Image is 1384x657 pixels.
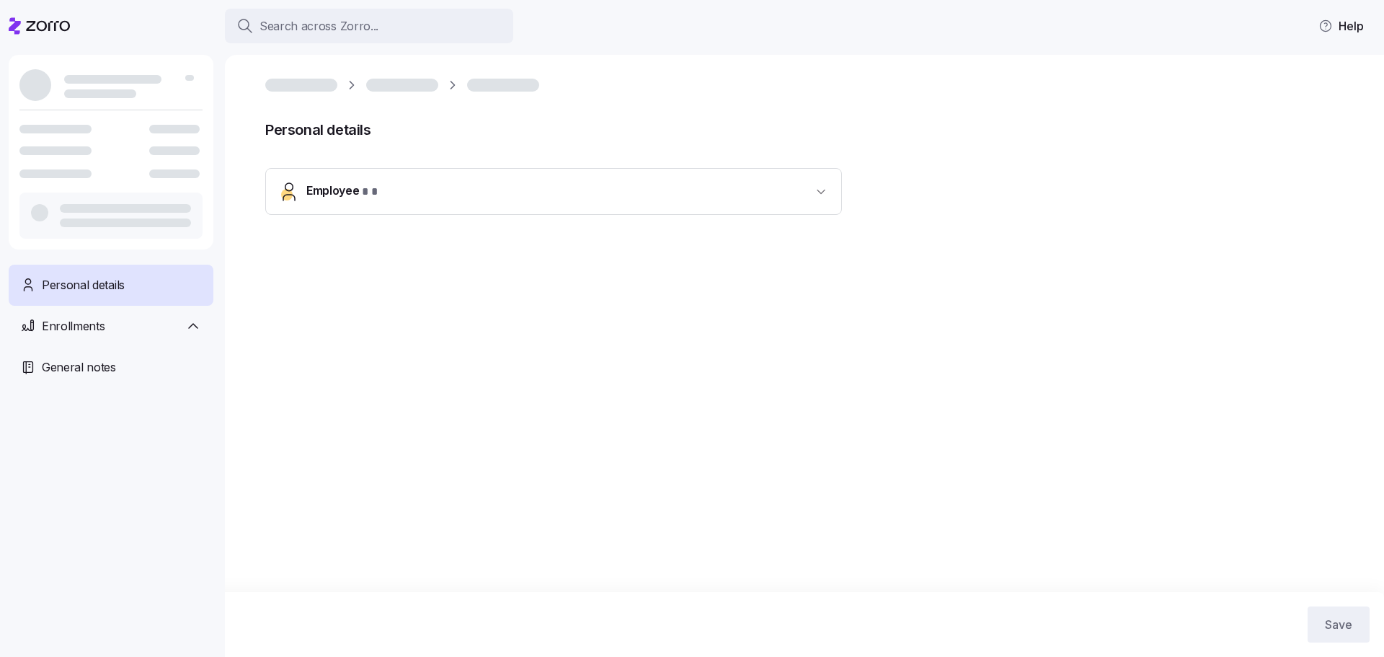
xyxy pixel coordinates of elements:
[306,182,378,201] span: Employee
[1318,17,1364,35] span: Help
[42,317,105,335] span: Enrollments
[265,118,1364,142] span: Personal details
[42,276,125,294] span: Personal details
[259,17,378,35] span: Search across Zorro...
[266,169,841,214] button: Employee* *
[225,9,513,43] button: Search across Zorro...
[1307,12,1375,40] button: Help
[1308,607,1370,643] button: Save
[42,358,116,376] span: General notes
[1325,616,1352,633] span: Save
